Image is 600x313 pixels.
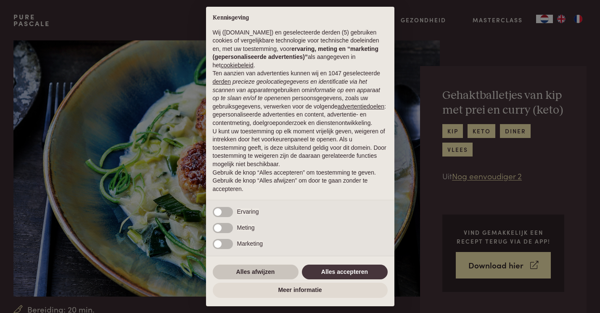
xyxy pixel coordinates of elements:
p: U kunt uw toestemming op elk moment vrijelijk geven, weigeren of intrekken door het voorkeurenpan... [213,127,388,169]
h2: Kennisgeving [213,14,388,22]
span: Meting [237,224,255,231]
strong: ervaring, meting en “marketing (gepersonaliseerde advertenties)” [213,45,378,61]
p: Ten aanzien van advertenties kunnen wij en 1047 geselecteerde gebruiken om en persoonsgegevens, z... [213,69,388,127]
a: cookiebeleid [221,62,254,69]
button: Meer informatie [213,283,388,298]
p: Gebruik de knop “Alles accepteren” om toestemming te geven. Gebruik de knop “Alles afwijzen” om d... [213,169,388,194]
button: derden [213,78,231,86]
span: Marketing [237,240,263,247]
button: Alles accepteren [302,265,388,280]
button: advertentiedoelen [338,103,384,111]
em: precieze geolocatiegegevens en identificatie via het scannen van apparaten [213,78,367,93]
button: Alles afwijzen [213,265,299,280]
em: informatie op een apparaat op te slaan en/of te openen [213,87,381,102]
p: Wij ([DOMAIN_NAME]) en geselecteerde derden (5) gebruiken cookies of vergelijkbare technologie vo... [213,29,388,70]
span: Ervaring [237,208,259,215]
